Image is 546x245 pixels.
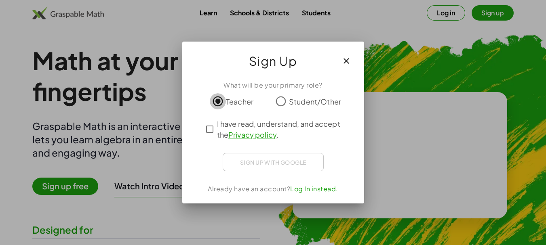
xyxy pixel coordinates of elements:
div: What will be your primary role? [192,80,354,90]
div: Already have an account? [192,184,354,194]
a: Privacy policy [228,130,276,139]
a: Log In instead. [290,184,338,193]
span: Sign Up [249,51,297,71]
span: Teacher [226,96,253,107]
span: I have read, understand, and accept the . [217,118,344,140]
span: Student/Other [289,96,341,107]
